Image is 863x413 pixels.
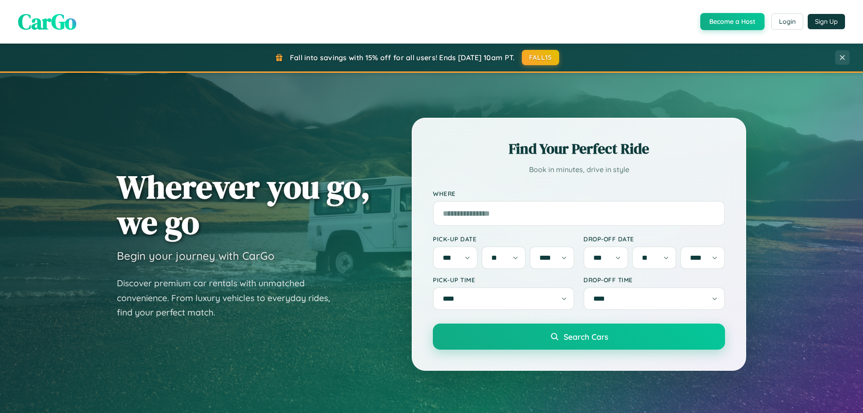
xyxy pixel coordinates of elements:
span: Fall into savings with 15% off for all users! Ends [DATE] 10am PT. [290,53,515,62]
label: Drop-off Date [583,235,725,243]
label: Pick-up Time [433,276,574,284]
button: Sign Up [808,14,845,29]
label: Where [433,190,725,197]
p: Book in minutes, drive in style [433,163,725,176]
p: Discover premium car rentals with unmatched convenience. From luxury vehicles to everyday rides, ... [117,276,342,320]
label: Drop-off Time [583,276,725,284]
button: FALL15 [522,50,560,65]
h2: Find Your Perfect Ride [433,139,725,159]
label: Pick-up Date [433,235,574,243]
button: Login [771,13,803,30]
h1: Wherever you go, we go [117,169,370,240]
button: Search Cars [433,324,725,350]
h3: Begin your journey with CarGo [117,249,275,262]
button: Become a Host [700,13,765,30]
span: Search Cars [564,332,608,342]
span: CarGo [18,7,76,36]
